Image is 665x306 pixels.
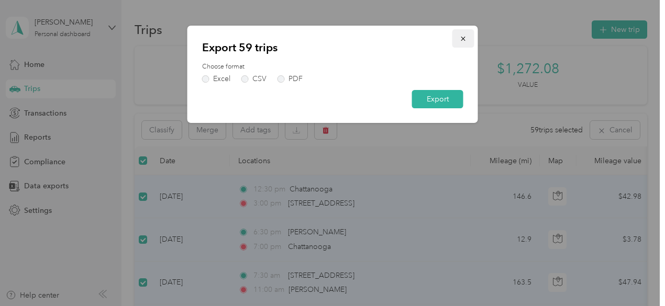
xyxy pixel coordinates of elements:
button: Export [412,90,463,108]
div: CSV [252,75,267,83]
p: Export 59 trips [202,40,463,55]
iframe: Everlance-gr Chat Button Frame [606,247,665,306]
label: Choose format [202,62,463,72]
div: Excel [213,75,230,83]
div: PDF [289,75,303,83]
